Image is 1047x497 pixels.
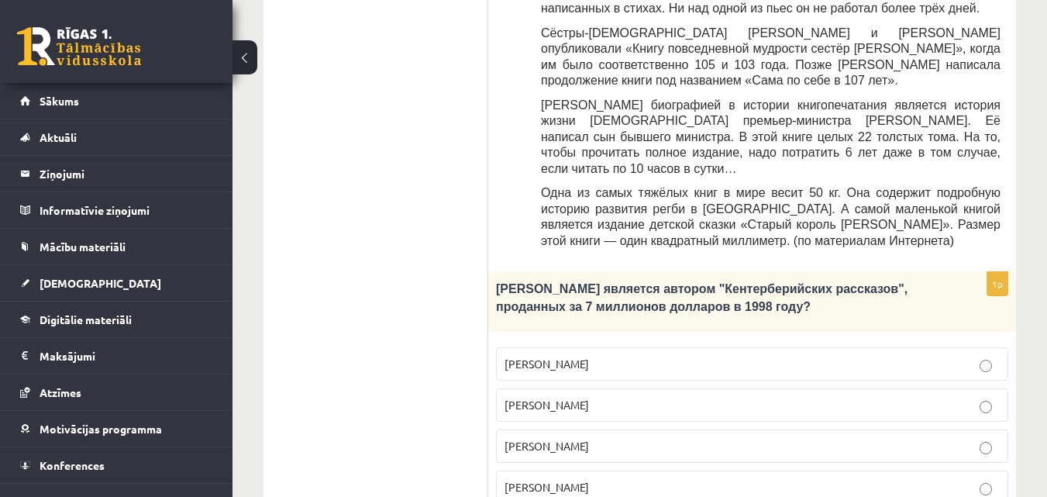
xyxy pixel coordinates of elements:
[541,186,1001,247] span: Одна из самых тяжёлых книг в мире весит 50 кг. Она содержит подробную историю развития регби в [G...
[505,357,589,371] span: [PERSON_NAME]
[20,447,213,483] a: Konferences
[17,27,141,66] a: Rīgas 1. Tālmācības vidusskola
[40,94,79,108] span: Sākums
[505,480,589,494] span: [PERSON_NAME]
[40,312,132,326] span: Digitālie materiāli
[980,401,992,413] input: [PERSON_NAME]
[980,360,992,372] input: [PERSON_NAME]
[20,374,213,410] a: Atzīmes
[40,276,161,290] span: [DEMOGRAPHIC_DATA]
[980,442,992,454] input: [PERSON_NAME]
[40,422,162,436] span: Motivācijas programma
[40,192,213,228] legend: Informatīvie ziņojumi
[20,229,213,264] a: Mācību materiāli
[987,271,1008,296] p: 1p
[40,385,81,399] span: Atzīmes
[505,439,589,453] span: [PERSON_NAME]
[505,398,589,412] span: [PERSON_NAME]
[40,338,213,374] legend: Maksājumi
[541,26,1001,88] span: Сёстры-[DEMOGRAPHIC_DATA] [PERSON_NAME] и [PERSON_NAME] опубликовали «Книгу повседневной мудрости...
[980,483,992,495] input: [PERSON_NAME]
[40,130,77,144] span: Aktuāli
[20,83,213,119] a: Sākums
[40,156,213,192] legend: Ziņojumi
[20,119,213,155] a: Aktuāli
[20,192,213,228] a: Informatīvie ziņojumi
[496,282,908,312] span: [PERSON_NAME] является автором "Кентерберийских рассказов", проданных за 7 миллионов долларов в 1...
[20,156,213,192] a: Ziņojumi
[20,411,213,447] a: Motivācijas programma
[40,240,126,254] span: Mācību materiāli
[20,302,213,337] a: Digitālie materiāli
[541,98,1001,175] span: [PERSON_NAME] биографией в истории книгопечатания является история жизни [DEMOGRAPHIC_DATA] премь...
[20,338,213,374] a: Maksājumi
[40,458,105,472] span: Konferences
[20,265,213,301] a: [DEMOGRAPHIC_DATA]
